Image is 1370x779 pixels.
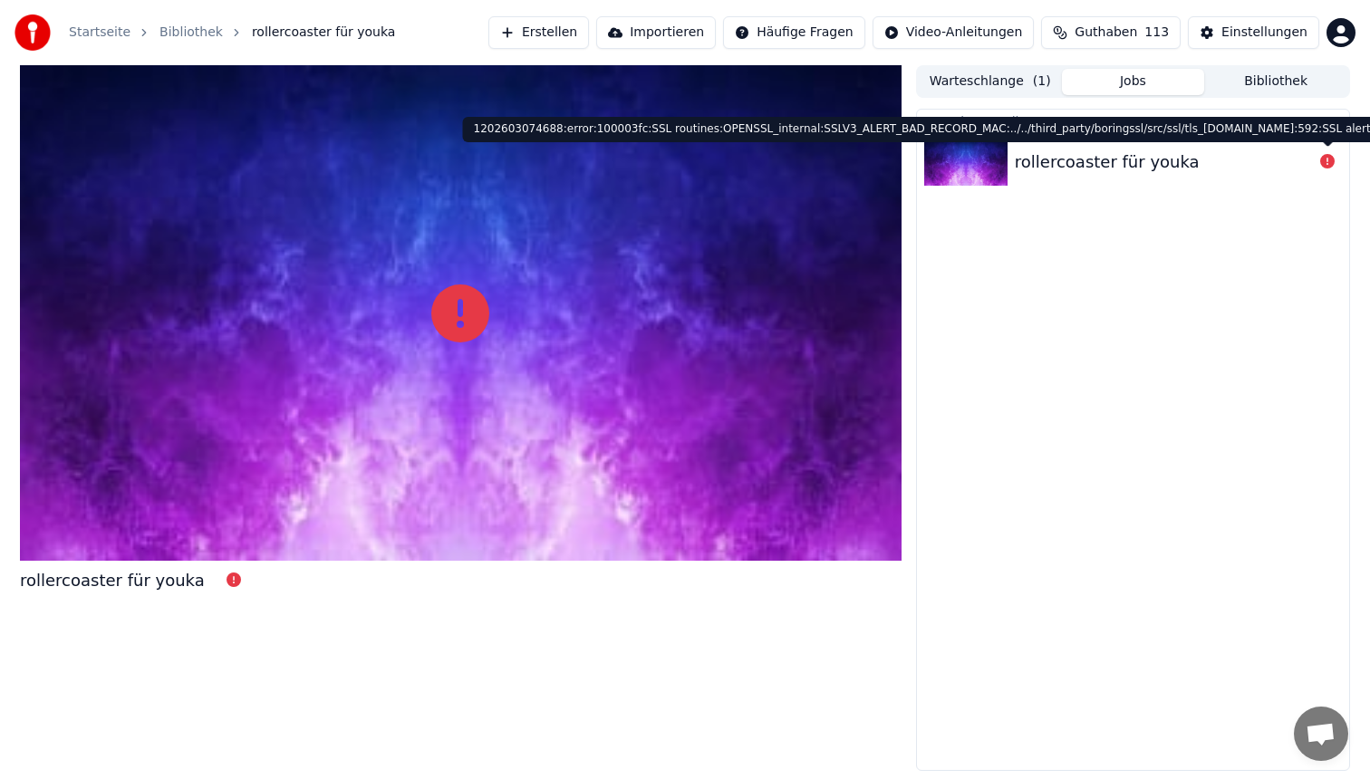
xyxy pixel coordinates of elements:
[917,110,1349,131] div: Karaoke erstellen
[723,16,865,49] button: Häufige Fragen
[873,16,1035,49] button: Video-Anleitungen
[159,24,223,42] a: Bibliothek
[20,568,205,593] div: rollercoaster für youka
[1188,16,1319,49] button: Einstellungen
[69,24,395,42] nav: breadcrumb
[488,16,589,49] button: Erstellen
[1294,707,1348,761] a: Chat öffnen
[1033,72,1051,91] span: ( 1 )
[1015,149,1200,175] div: rollercoaster für youka
[1062,69,1205,95] button: Jobs
[14,14,51,51] img: youka
[1075,24,1137,42] span: Guthaben
[252,24,395,42] span: rollercoaster für youka
[919,69,1062,95] button: Warteschlange
[1041,16,1181,49] button: Guthaben113
[1144,24,1169,42] span: 113
[69,24,130,42] a: Startseite
[1221,24,1307,42] div: Einstellungen
[1204,69,1347,95] button: Bibliothek
[596,16,716,49] button: Importieren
